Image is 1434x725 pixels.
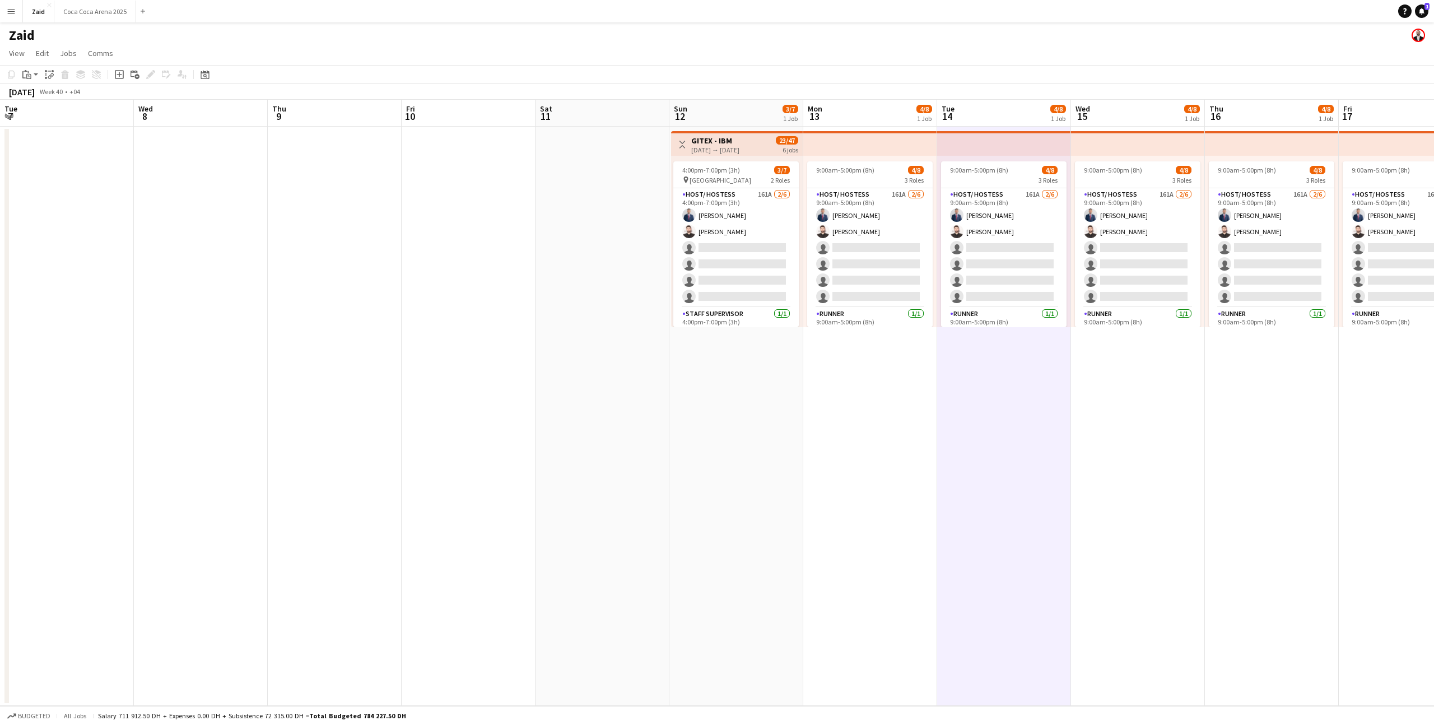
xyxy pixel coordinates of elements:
button: Coca Coca Arena 2025 [54,1,136,22]
span: Thu [1209,104,1223,114]
span: 4/8 [1310,166,1325,174]
span: Comms [88,48,113,58]
button: Zaid [23,1,54,22]
div: 1 Job [1185,114,1199,123]
span: 14 [940,110,955,123]
a: Jobs [55,46,81,61]
span: 3/7 [774,166,790,174]
span: Mon [808,104,822,114]
span: Fri [406,104,415,114]
div: [DATE] → [DATE] [691,146,739,154]
span: View [9,48,25,58]
a: Comms [83,46,118,61]
span: 3 Roles [1039,176,1058,184]
div: 1 Job [783,114,798,123]
span: 3 Roles [905,176,924,184]
app-card-role: Host/ Hostess161A2/69:00am-5:00pm (8h)[PERSON_NAME][PERSON_NAME] [807,188,933,308]
span: 3 Roles [1306,176,1325,184]
span: Wed [138,104,153,114]
button: Budgeted [6,710,52,722]
div: Salary 711 912.50 DH + Expenses 0.00 DH + Subsistence 72 315.00 DH = [98,712,406,720]
app-card-role: Runner1/19:00am-5:00pm (8h) [807,308,933,346]
app-card-role: Host/ Hostess161A2/69:00am-5:00pm (8h)[PERSON_NAME][PERSON_NAME] [1209,188,1334,308]
span: 1 [1424,3,1430,10]
a: Edit [31,46,53,61]
span: 12 [672,110,687,123]
app-user-avatar: Zaid Rahmoun [1412,29,1425,42]
span: Edit [36,48,49,58]
span: 9:00am-5:00pm (8h) [1084,166,1142,174]
span: 23/47 [776,136,798,145]
app-card-role: Host/ Hostess161A2/69:00am-5:00pm (8h)[PERSON_NAME][PERSON_NAME] [1075,188,1200,308]
span: 7 [3,110,17,123]
span: 4/8 [1318,105,1334,113]
span: Fri [1343,104,1352,114]
div: 1 Job [1051,114,1065,123]
span: 9 [271,110,286,123]
span: 4/8 [908,166,924,174]
span: 10 [404,110,415,123]
span: 9:00am-5:00pm (8h) [1218,166,1276,174]
span: 9:00am-5:00pm (8h) [816,166,874,174]
a: View [4,46,29,61]
span: Budgeted [18,712,50,720]
span: 16 [1208,110,1223,123]
app-card-role: Runner1/19:00am-5:00pm (8h) [941,308,1067,346]
span: 15 [1074,110,1090,123]
app-card-role: Runner1/19:00am-5:00pm (8h) [1209,308,1334,346]
span: [GEOGRAPHIC_DATA] [690,176,751,184]
h3: GITEX - IBM [691,136,739,146]
span: 4/8 [1176,166,1191,174]
div: [DATE] [9,86,35,97]
span: Week 40 [37,87,65,96]
a: 1 [1415,4,1428,18]
span: 17 [1342,110,1352,123]
span: Wed [1075,104,1090,114]
span: 4/8 [1184,105,1200,113]
span: 2 Roles [771,176,790,184]
app-job-card: 4:00pm-7:00pm (3h)3/7 [GEOGRAPHIC_DATA]2 RolesHost/ Hostess161A2/64:00pm-7:00pm (3h)[PERSON_NAME]... [673,161,799,327]
div: 1 Job [917,114,932,123]
span: Tue [4,104,17,114]
span: 11 [538,110,552,123]
span: 3/7 [783,105,798,113]
app-card-role: Runner1/19:00am-5:00pm (8h) [1075,308,1200,346]
app-card-role: Staff Supervisor1/14:00pm-7:00pm (3h) [673,308,799,346]
div: 6 jobs [783,145,798,154]
span: 4:00pm-7:00pm (3h) [682,166,740,174]
span: All jobs [62,712,89,720]
h1: Zaid [9,27,35,44]
span: 9:00am-5:00pm (8h) [1352,166,1410,174]
span: 8 [137,110,153,123]
app-job-card: 9:00am-5:00pm (8h)4/83 RolesHost/ Hostess161A2/69:00am-5:00pm (8h)[PERSON_NAME][PERSON_NAME] Runn... [1075,161,1200,327]
span: 3 Roles [1172,176,1191,184]
span: 4/8 [916,105,932,113]
app-job-card: 9:00am-5:00pm (8h)4/83 RolesHost/ Hostess161A2/69:00am-5:00pm (8h)[PERSON_NAME][PERSON_NAME] Runn... [1209,161,1334,327]
span: Thu [272,104,286,114]
span: 4/8 [1050,105,1066,113]
span: Total Budgeted 784 227.50 DH [309,712,406,720]
span: 9:00am-5:00pm (8h) [950,166,1008,174]
app-job-card: 9:00am-5:00pm (8h)4/83 RolesHost/ Hostess161A2/69:00am-5:00pm (8h)[PERSON_NAME][PERSON_NAME] Runn... [807,161,933,327]
app-job-card: 9:00am-5:00pm (8h)4/83 RolesHost/ Hostess161A2/69:00am-5:00pm (8h)[PERSON_NAME][PERSON_NAME] Runn... [941,161,1067,327]
span: 4/8 [1042,166,1058,174]
span: 13 [806,110,822,123]
app-card-role: Host/ Hostess161A2/69:00am-5:00pm (8h)[PERSON_NAME][PERSON_NAME] [941,188,1067,308]
div: 1 Job [1319,114,1333,123]
span: Sat [540,104,552,114]
app-card-role: Host/ Hostess161A2/64:00pm-7:00pm (3h)[PERSON_NAME][PERSON_NAME] [673,188,799,308]
span: Jobs [60,48,77,58]
span: Tue [942,104,955,114]
span: Sun [674,104,687,114]
div: +04 [69,87,80,96]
